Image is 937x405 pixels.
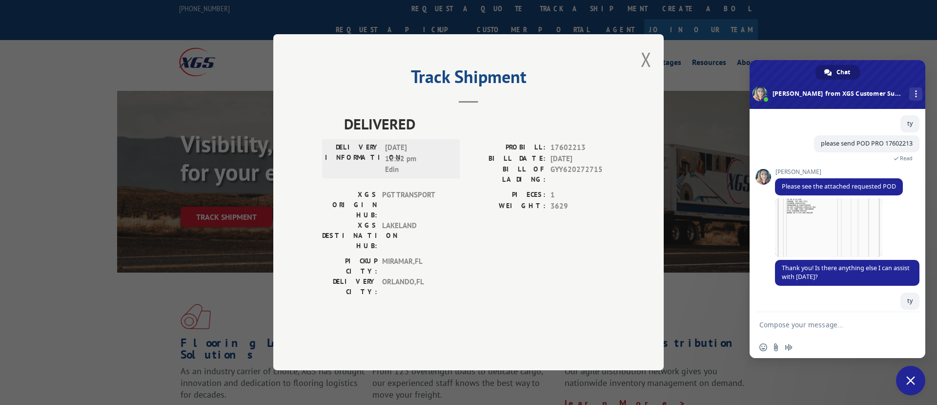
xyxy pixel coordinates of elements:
[468,165,546,185] label: BILL OF LADING:
[468,201,546,212] label: WEIGHT:
[907,297,913,305] span: ty
[382,277,448,298] span: ORLANDO , FL
[382,221,448,252] span: LAKELAND
[909,87,922,101] div: More channels
[325,143,380,176] label: DELIVERY INFORMATION:
[550,153,615,165] span: [DATE]
[468,143,546,154] label: PROBILL:
[344,113,615,135] span: DELIVERED
[468,153,546,165] label: BILL DATE:
[322,70,615,88] h2: Track Shipment
[900,155,913,162] span: Read
[907,119,913,128] span: ty
[759,320,894,329] textarea: Compose your message...
[836,65,850,80] span: Chat
[550,201,615,212] span: 3629
[382,256,448,277] span: MIRAMAR , FL
[322,277,377,298] label: DELIVERY CITY:
[550,190,615,201] span: 1
[772,343,780,351] span: Send a file
[821,139,913,148] span: please send POD PRO 17602213
[550,143,615,154] span: 17602213
[759,343,767,351] span: Insert an emoji
[896,366,925,395] div: Close chat
[550,165,615,185] span: GYY620272715
[322,190,377,221] label: XGS ORIGIN HUB:
[322,256,377,277] label: PICKUP CITY:
[641,46,652,72] button: Close modal
[468,190,546,201] label: PIECES:
[785,343,793,351] span: Audio message
[382,190,448,221] span: PGT TRANSPORT
[782,182,896,191] span: Please see the attached requested POD
[782,264,910,281] span: Thank you! Is there anything else I can assist with [DATE]?
[775,169,903,175] span: [PERSON_NAME]
[815,65,860,80] div: Chat
[322,221,377,252] label: XGS DESTINATION HUB:
[385,143,451,176] span: [DATE] 12:12 pm Edin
